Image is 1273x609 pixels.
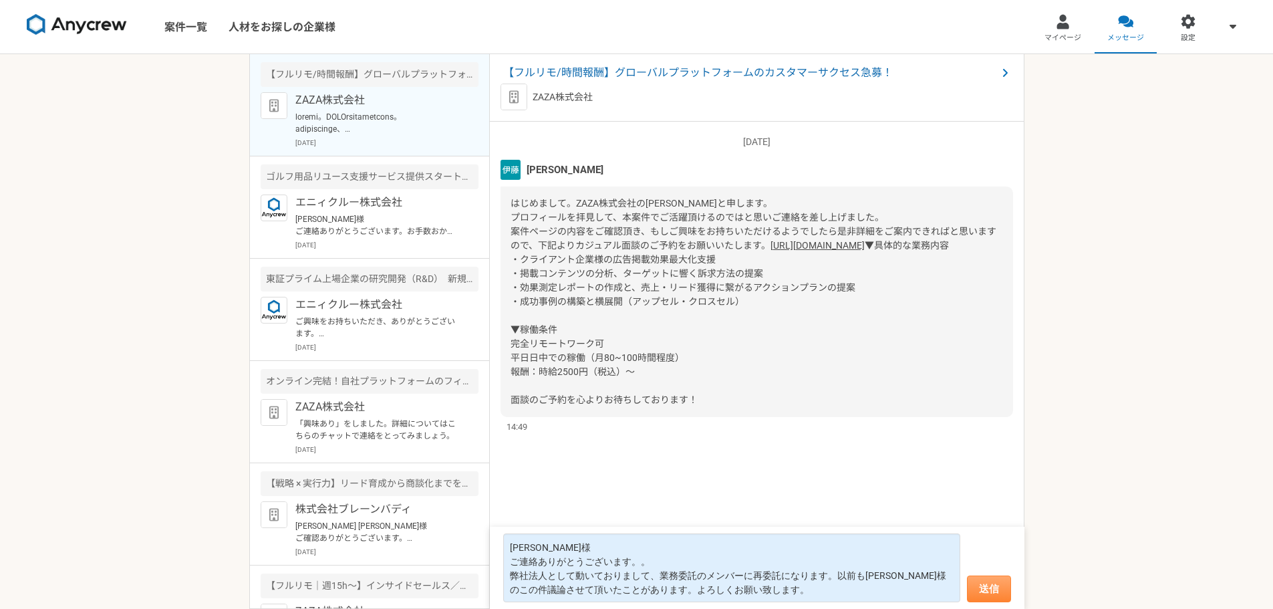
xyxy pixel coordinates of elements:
img: 8DqYSo04kwAAAAASUVORK5CYII= [27,14,127,35]
p: ZAZA株式会社 [295,399,460,415]
img: logo_text_blue_01.png [261,195,287,221]
img: default_org_logo-42cde973f59100197ec2c8e796e4974ac8490bb5b08a0eb061ff975e4574aa76.png [261,399,287,426]
p: [DATE] [295,342,478,352]
span: [PERSON_NAME] [527,162,603,177]
img: default_org_logo-42cde973f59100197ec2c8e796e4974ac8490bb5b08a0eb061ff975e4574aa76.png [261,501,287,528]
span: 設定 [1181,33,1195,43]
span: はじめまして。ZAZA株式会社の[PERSON_NAME]と申します。 プロフィールを拝見して、本案件でご活躍頂けるのではと思いご連絡を差し上げました。 案件ページの内容をご確認頂き、もしご興味... [511,198,996,251]
p: エニィクルー株式会社 [295,297,460,313]
div: オンライン完結！自社プラットフォームのフィールドセールス｜営業経験1年〜 [261,369,478,394]
p: ZAZA株式会社 [295,92,460,108]
p: ZAZA株式会社 [533,90,593,104]
div: 【戦略 × 実行力】リード育成から商談化までを一気通貫で担うIS [261,471,478,496]
p: [DATE] [501,135,1013,149]
div: 【フルリモ｜週15h〜】インサイドセールス／プレイングマネージャー募集！ [261,574,478,598]
img: unnamed.png [501,160,521,180]
p: [DATE] [295,547,478,557]
img: default_org_logo-42cde973f59100197ec2c8e796e4974ac8490bb5b08a0eb061ff975e4574aa76.png [261,92,287,119]
span: ▼具体的な業務内容 ・クライアント企業様の広告掲載効果最大化支援 ・掲載コンテンツの分析、ターゲットに響く訴求方法の提案 ・効果測定レポートの作成と、売上・リード獲得に繋がるアクションプランの提... [511,240,949,405]
p: 「興味あり」をしました。詳細についてはこちらのチャットで連絡をとってみましょう。 [295,418,460,442]
textarea: [PERSON_NAME]様 ご連絡ありがとうございます。。 弊社法人として動いておりまして、業務委託のメンバーに再委託になります。以前も[PERSON_NAME]様のこの件議論させて頂いたこと... [503,533,960,602]
p: [PERSON_NAME] [PERSON_NAME]様 ご確認ありがとうございます。 他に何かご質問等ございましたら、お気軽にお問合せ下さい。 引き続きよろしくお願いいたします。 株式会社ブレ... [295,520,460,544]
a: [URL][DOMAIN_NAME] [770,240,865,251]
p: [DATE] [295,138,478,148]
p: loremi。DOLOrsitametcons。 adipiscinge、seddoeiusmodtemporincididun。 utlaboreetdolo、magnaaliquaenima... [295,111,460,135]
button: 送信 [967,576,1011,602]
p: ご興味をお持ちいただき、ありがとうございます。 本件、必須要件はいかがでしょうか？ [295,316,460,340]
span: メッセージ [1107,33,1144,43]
img: logo_text_blue_01.png [261,297,287,324]
div: 【フルリモ/時間報酬】グローバルプラットフォームのカスタマーサクセス急募！ [261,62,478,87]
p: [DATE] [295,445,478,455]
div: ゴルフ用品リユース支援サービス提供スタートアップ カスタマーサクセス（店舗営業） [261,164,478,189]
div: 東証プライム上場企業の研究開発（R&D） 新規事業開発 [261,267,478,291]
p: 株式会社ブレーンバディ [295,501,460,517]
span: 【フルリモ/時間報酬】グローバルプラットフォームのカスタマーサクセス急募！ [503,65,997,81]
p: [PERSON_NAME]様 ご連絡ありがとうございます。お手数おかけいたしました。引き続きよろしくお願い致します。 [295,213,460,237]
img: default_org_logo-42cde973f59100197ec2c8e796e4974ac8490bb5b08a0eb061ff975e4574aa76.png [501,84,527,110]
span: 14:49 [507,420,527,433]
span: マイページ [1044,33,1081,43]
p: [DATE] [295,240,478,250]
p: エニィクルー株式会社 [295,195,460,211]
